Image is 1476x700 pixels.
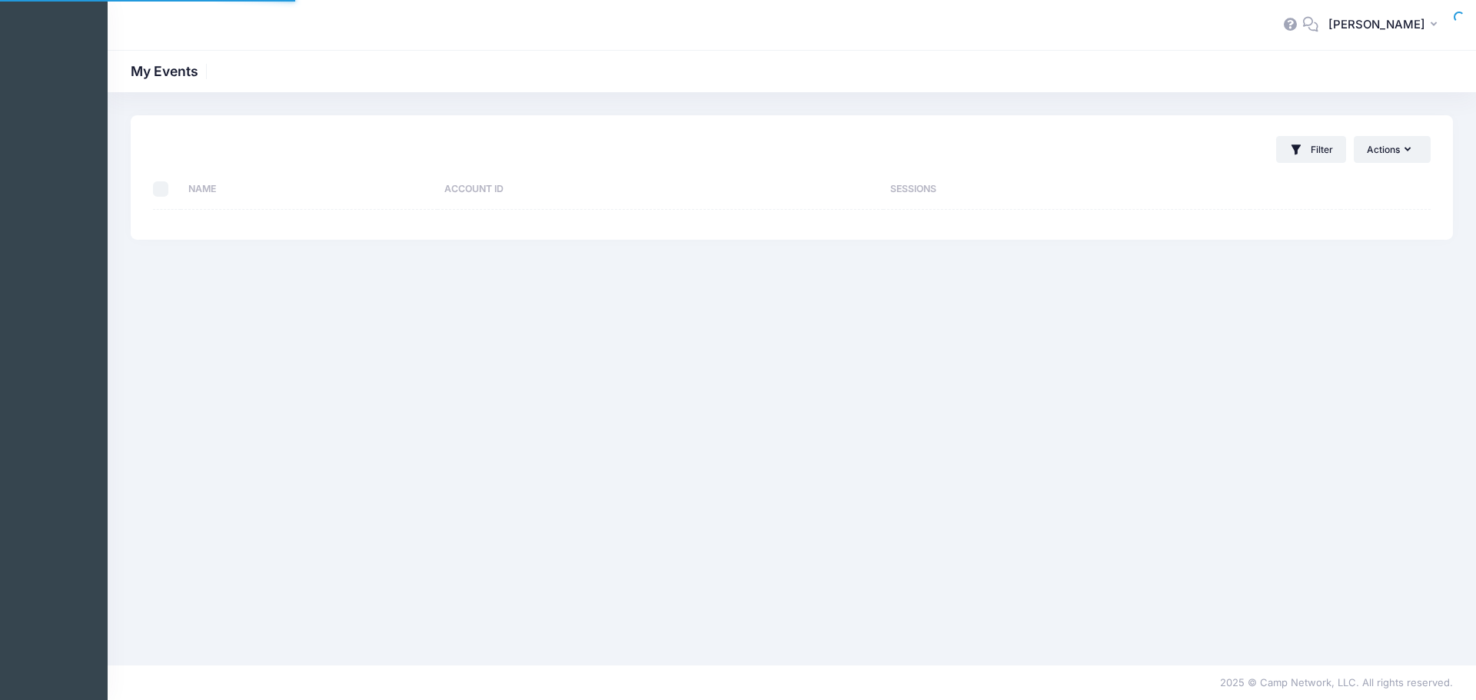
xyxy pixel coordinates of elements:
[1328,16,1425,33] span: [PERSON_NAME]
[181,169,437,210] th: Name
[883,169,1251,210] th: Sessions
[1354,136,1431,162] button: Actions
[1220,676,1453,688] span: 2025 © Camp Network, LLC. All rights reserved.
[1276,136,1346,163] button: Filter
[131,63,211,79] h1: My Events
[437,169,883,210] th: Account ID
[1318,8,1453,43] button: [PERSON_NAME]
